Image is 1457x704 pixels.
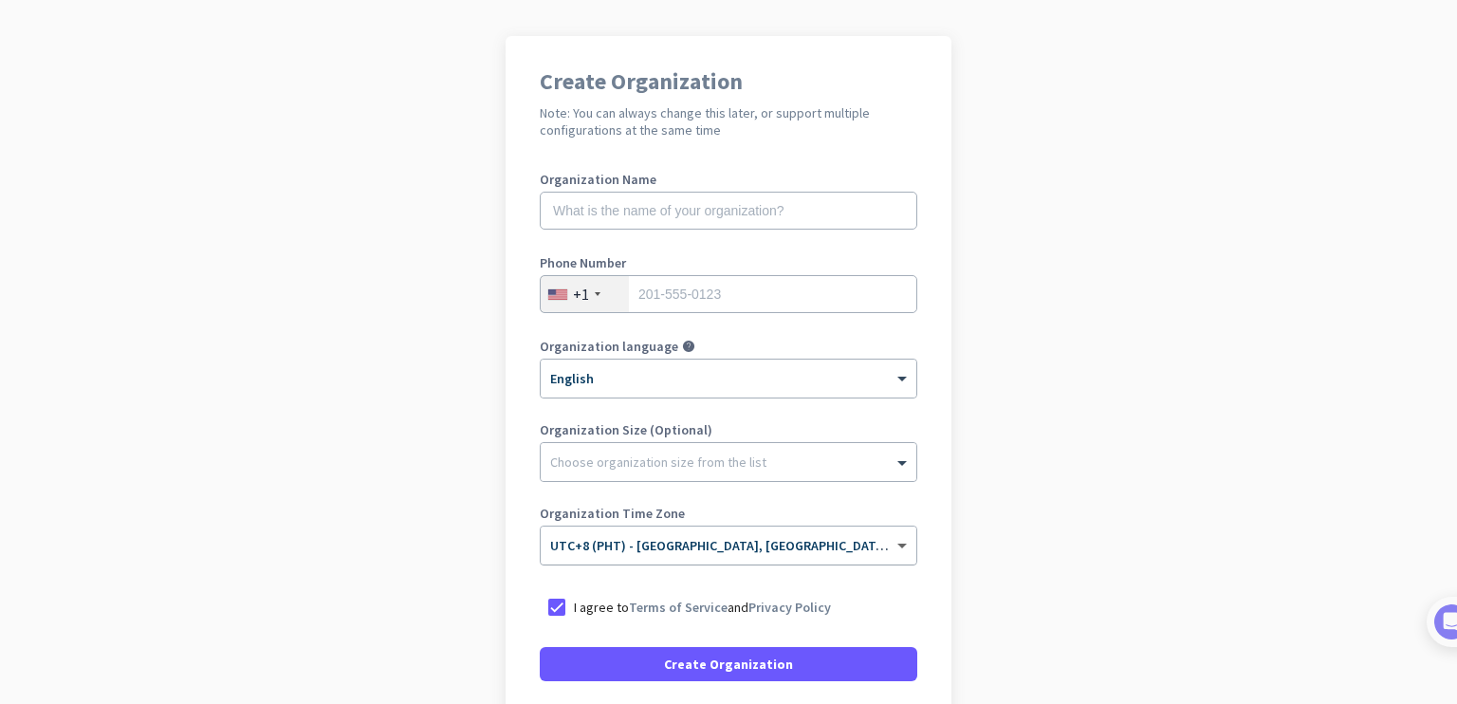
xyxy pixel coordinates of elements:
[540,275,917,313] input: 201-555-0123
[629,599,728,616] a: Terms of Service
[540,192,917,230] input: What is the name of your organization?
[540,647,917,681] button: Create Organization
[574,598,831,617] p: I agree to and
[748,599,831,616] a: Privacy Policy
[573,285,589,304] div: +1
[540,423,917,436] label: Organization Size (Optional)
[664,655,793,674] span: Create Organization
[540,507,917,520] label: Organization Time Zone
[540,70,917,93] h1: Create Organization
[540,104,917,139] h2: Note: You can always change this later, or support multiple configurations at the same time
[540,173,917,186] label: Organization Name
[540,256,917,269] label: Phone Number
[540,340,678,353] label: Organization language
[682,340,695,353] i: help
